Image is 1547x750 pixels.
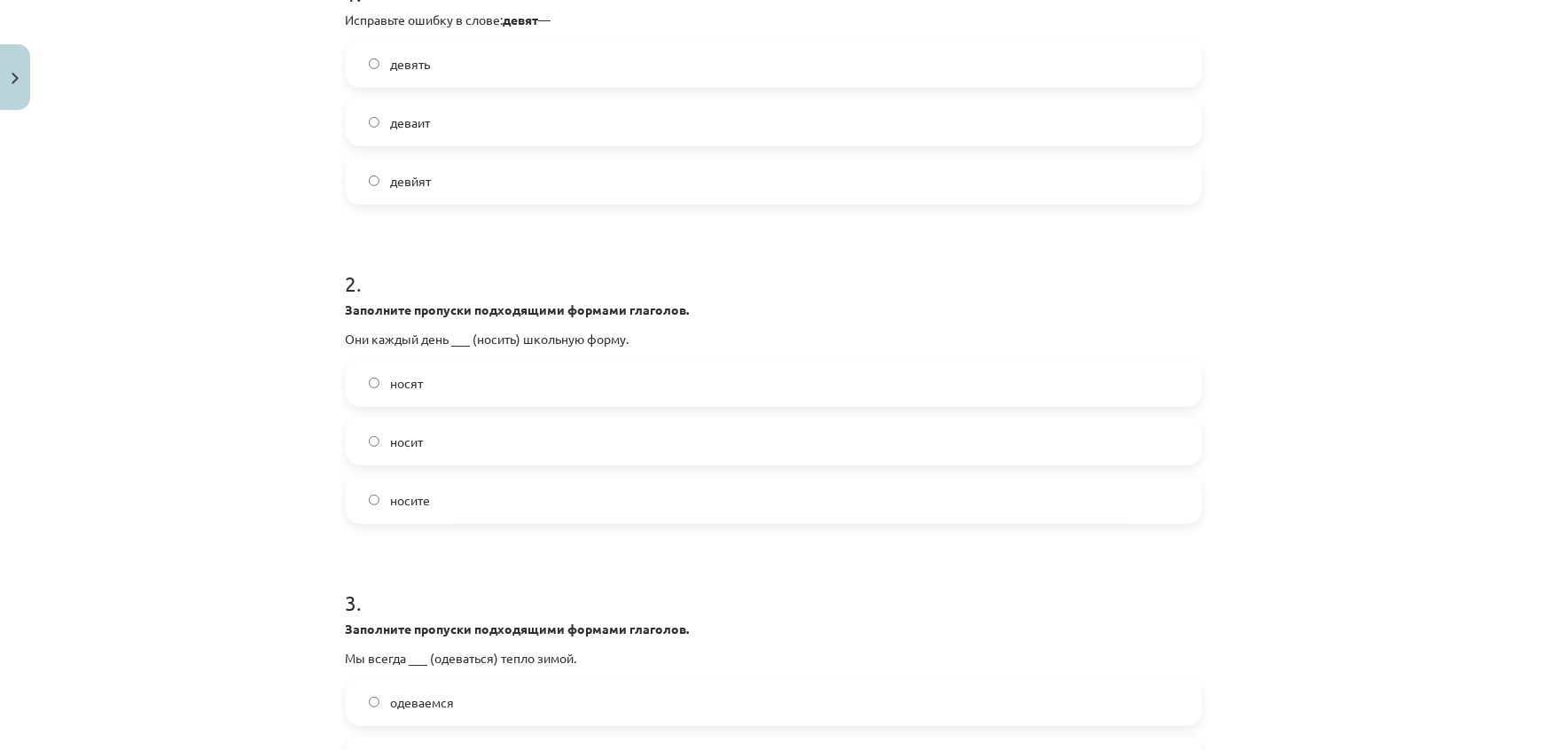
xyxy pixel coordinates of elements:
[369,59,380,70] input: девять
[346,11,1202,29] p: Исправьте ошибку в слове: —
[346,621,690,637] strong: Заполните пропуски подходящими формами глаголов.
[346,240,1202,295] h1: 2 .
[390,433,423,451] span: носит
[369,117,380,129] input: деваит
[369,378,380,389] input: носят
[390,55,430,74] span: девять
[369,495,380,506] input: носите
[390,491,430,510] span: носите
[369,436,380,448] input: носит
[390,172,431,191] span: девйят
[346,301,690,317] strong: Заполните пропуски подходящими формами глаголов.
[390,113,430,132] span: деваит
[390,374,423,393] span: носят
[12,73,19,84] img: icon-close-lesson-0947bae3869378f0d4975bcd49f059093ad1ed9edebbc8119c70593378902aed.svg
[346,330,1202,348] p: Они каждый день ___ (носить) школьную форму.
[346,559,1202,614] h1: 3 .
[346,649,1202,668] p: Мы всегда ___ (одеваться) тепло зимой.
[369,176,380,187] input: девйят
[504,12,539,27] strong: девят
[390,693,454,712] span: одеваемся
[369,697,380,708] input: одеваемся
